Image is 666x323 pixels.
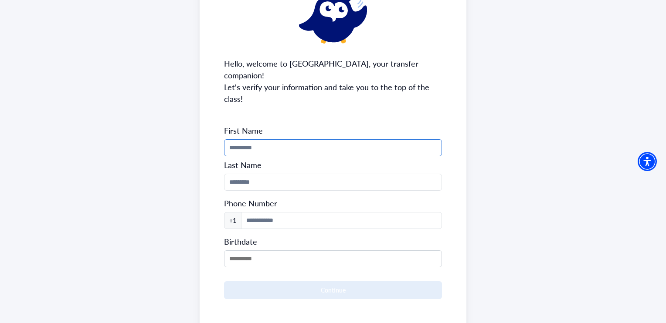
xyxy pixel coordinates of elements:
input: Phone Number [224,174,442,191]
span: +1 [224,212,241,229]
span: Last Name [224,160,442,170]
input: MM/DD/YYYY [224,250,442,267]
span: Birthdate [224,236,257,247]
span: First Name [224,125,442,136]
label: Phone Number [224,198,277,209]
span: Hello, welcome to [GEOGRAPHIC_DATA], your transfer companion! Let's verify your information and t... [224,57,442,104]
div: Accessibility Menu [638,152,657,171]
input: Phone Number [224,139,442,156]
